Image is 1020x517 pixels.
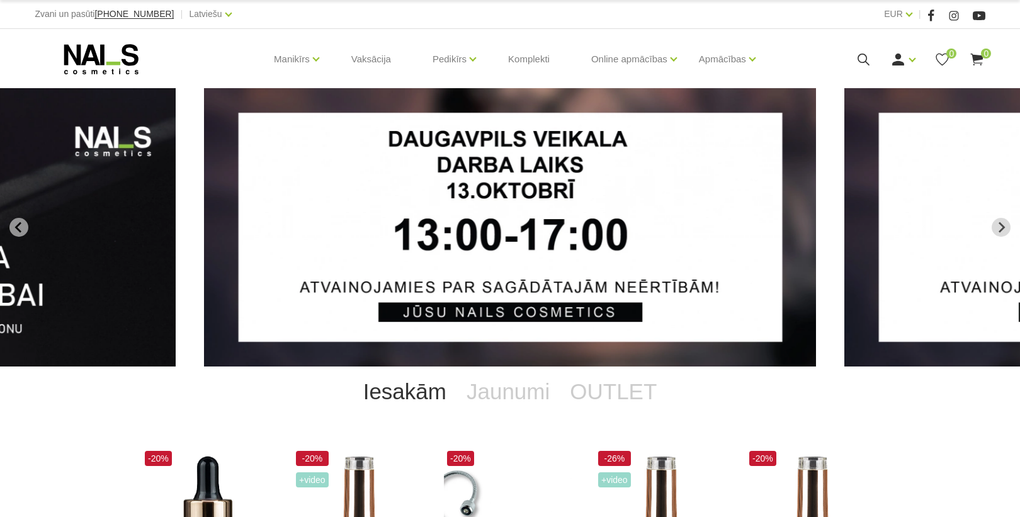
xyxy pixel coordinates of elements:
span: -26% [598,451,631,466]
span: -20% [145,451,172,466]
li: 1 of 13 [204,88,816,366]
a: Online apmācības [591,34,667,84]
span: -20% [296,451,329,466]
span: -20% [447,451,474,466]
a: OUTLET [560,366,667,417]
a: Jaunumi [456,366,560,417]
a: 0 [969,52,985,67]
a: [PHONE_NUMBER] [94,9,174,19]
a: Apmācības [699,34,746,84]
a: Iesakām [353,366,456,417]
a: 0 [934,52,950,67]
span: 0 [946,48,956,59]
a: EUR [884,6,903,21]
span: -20% [749,451,776,466]
a: Manikīrs [274,34,310,84]
a: Komplekti [498,29,560,89]
a: Vaksācija [341,29,401,89]
button: Next slide [992,218,1011,237]
div: Zvani un pasūti [35,6,174,22]
a: Latviešu [189,6,222,21]
span: +Video [296,472,329,487]
button: Go to last slide [9,218,28,237]
span: | [919,6,921,22]
span: | [180,6,183,22]
span: +Video [598,472,631,487]
a: Pedikīrs [433,34,467,84]
span: 0 [981,48,991,59]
